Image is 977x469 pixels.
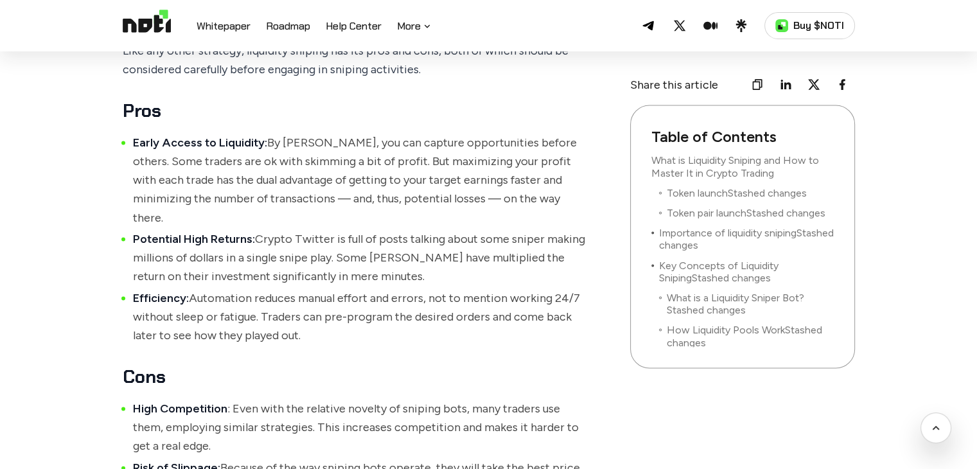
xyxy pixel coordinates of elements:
[667,292,834,316] a: What is a Liquidity Sniper Bot?Stashed changes
[123,10,171,42] img: Logo
[266,19,310,35] a: Roadmap
[123,42,592,80] p: Like any other strategy, liquidity sniping has its pros and cons, both of which should be conside...
[651,154,819,179] a: What is Liquidity Sniping and How to Master It in Crypto Trading
[123,100,592,123] h3: Pros
[659,227,834,251] a: Importance of liquidity snipingStashed changes
[667,207,825,219] a: Token pair launchStashed changes
[133,134,592,227] li: By [PERSON_NAME], you can capture opportunities before others. Some traders are ok with skimming ...
[197,19,251,35] a: Whitepaper
[764,12,855,39] a: Buy $NOTI
[133,291,189,305] strong: Efficiency:
[123,366,592,389] h3: Cons
[133,402,227,416] strong: High Competition
[133,230,592,287] li: Crypto Twitter is full of posts talking about some sniper making millions of dollars in a single ...
[133,289,592,346] li: Automation reduces manual effort and errors, not to mention working 24/7 without sleep or fatigue...
[397,19,432,34] button: More
[651,127,844,146] strong: Table of Contents
[133,136,267,150] strong: Early Access to Liquidity:
[133,232,255,246] strong: Potential High Returns:
[630,76,718,94] p: Share this article
[659,259,834,283] a: Key Concepts of Liquidity SnipingStashed changes
[667,187,807,199] a: Token launchStashed changes
[326,19,382,35] a: Help Center
[133,400,592,456] li: : Even with the relative novelty of sniping bots, many traders use them, employing similar strate...
[667,324,834,348] a: How Liquidity Pools WorkStashed changes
